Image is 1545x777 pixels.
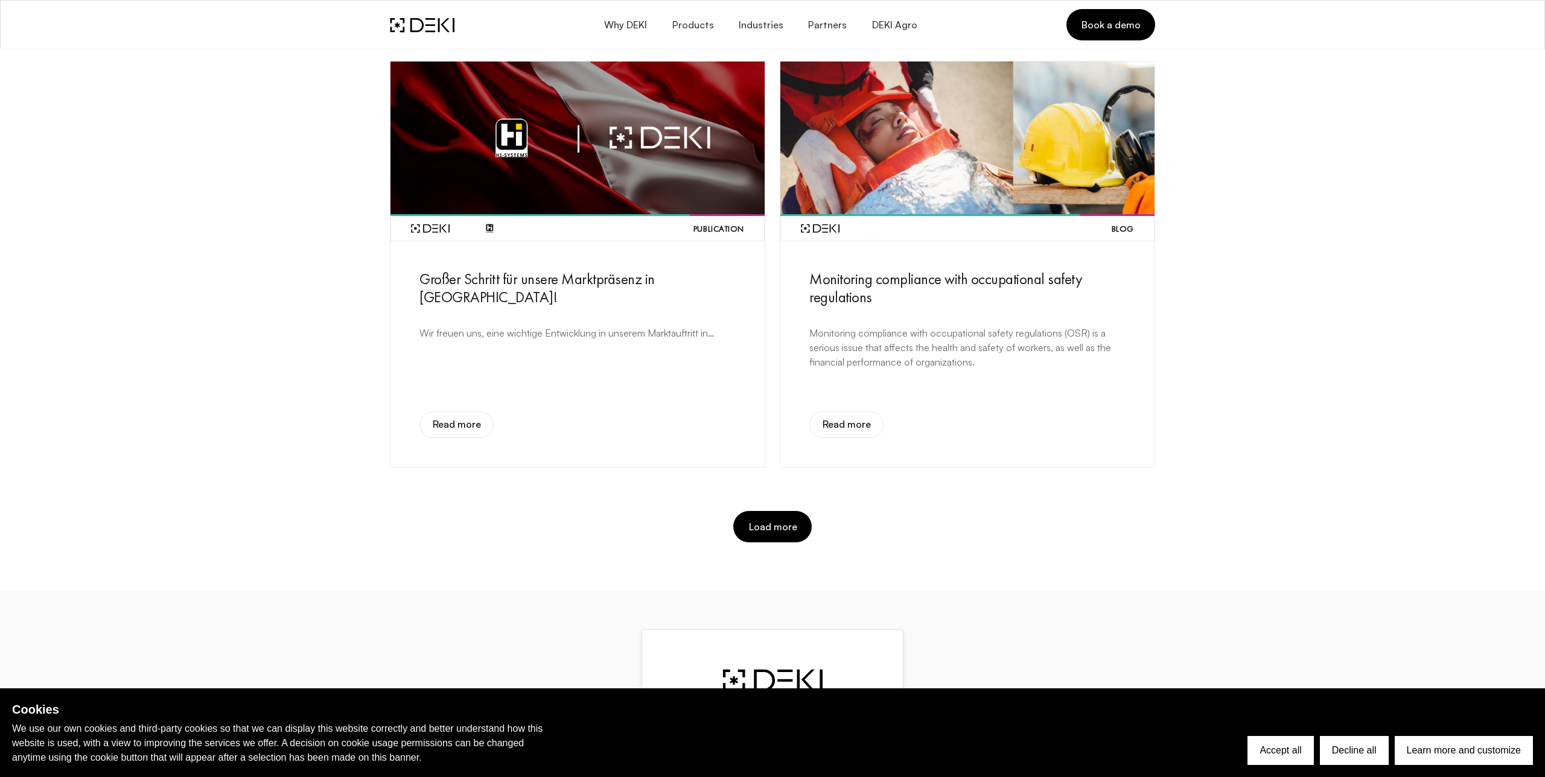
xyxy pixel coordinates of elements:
img: DEKI Logo [486,224,494,233]
img: DEKI Logo [801,224,839,233]
a: Read more [419,411,494,438]
img: DEKI Logo [411,224,450,233]
h2: Cookies [12,700,555,718]
button: Load more [733,511,811,542]
button: Products [659,11,725,39]
button: Learn more and customize [1395,736,1533,765]
img: image_0.jpg [780,62,1155,214]
span: DEKI Agro [871,19,917,31]
h5: Publication [693,224,744,234]
button: Accept all [1247,736,1313,765]
h2: Großer Schritt für unsere Marktpräsenz in [GEOGRAPHIC_DATA]! [419,270,736,306]
p: Monitoring compliance with occupational safety regulations (OSR) is a serious issue that affects ... [809,326,1126,369]
a: DEKI Agro [859,11,929,39]
span: Read more [432,419,481,430]
span: Products [671,19,713,31]
img: Frame%203%20%281%29.jpg [390,62,765,214]
span: Read more [822,419,871,430]
img: svg%3e [722,668,823,706]
span: Industries [738,19,783,31]
button: Industries [726,11,795,39]
h5: Blog [1112,224,1134,234]
span: Partners [808,19,847,31]
button: Decline all [1320,736,1389,765]
span: Book a demo [1081,18,1141,31]
span: Load more [748,520,797,533]
h2: Monitoring compliance with occupational safety regulations [809,270,1126,306]
p: Wir freuen uns, eine wichtige Entwicklung in unserem Marktauftritt in… [419,326,714,340]
a: Partners [795,11,859,39]
img: DEKI Logo [390,17,454,33]
button: Why DEKI [591,11,659,39]
span: Why DEKI [604,19,647,31]
p: We use our own cookies and third-party cookies so that we can display this website correctly and ... [12,721,555,765]
a: Read more [809,411,884,438]
a: Book a demo [1066,9,1155,40]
